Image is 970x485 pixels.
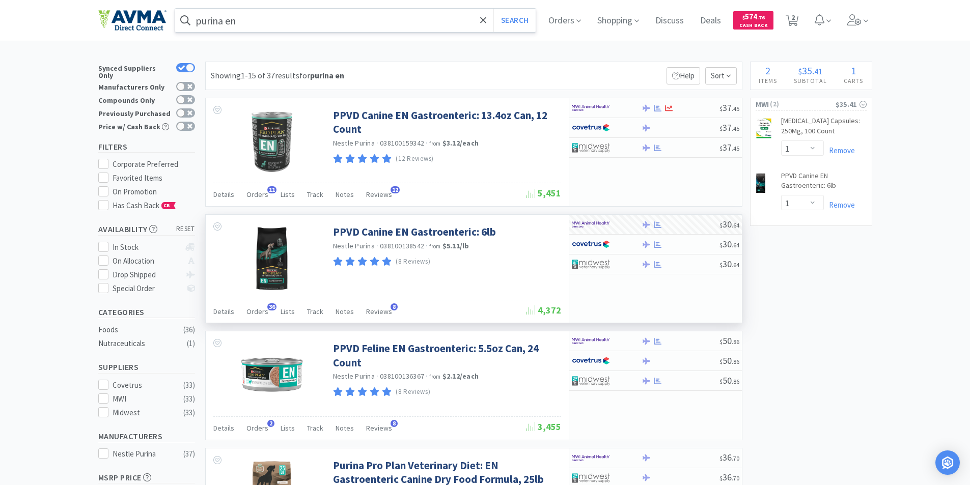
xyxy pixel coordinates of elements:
[113,158,195,170] div: Corporate Preferred
[113,269,180,281] div: Drop Shipped
[824,200,855,210] a: Remove
[113,186,195,198] div: On Promotion
[376,372,378,381] span: ·
[396,154,434,164] p: (12 Reviews)
[651,16,688,25] a: Discuss
[183,448,195,460] div: ( 37 )
[732,241,739,249] span: . 64
[98,141,195,153] h5: Filters
[333,372,375,381] a: Nestle Purina
[719,261,723,269] span: $
[98,223,195,235] h5: Availability
[442,138,479,148] strong: $3.12 / each
[751,76,786,85] h4: Items
[98,108,171,117] div: Previously Purchased
[786,66,836,76] div: .
[162,203,172,209] span: CB
[113,393,176,405] div: MWI
[183,407,195,419] div: ( 33 )
[572,333,610,349] img: f6b2451649754179b5b4e0c70c3f7cb0_2.png
[366,307,392,316] span: Reviews
[98,324,181,336] div: Foods
[572,353,610,368] img: 77fca1acd8b6420a9015268ca798ef17_1.png
[113,241,180,253] div: In Stock
[757,14,765,21] span: . 76
[732,358,739,365] span: . 86
[113,172,195,184] div: Favorited Items
[380,241,424,250] span: 038100138542
[732,474,739,482] span: . 70
[113,407,176,419] div: Midwest
[429,140,440,147] span: from
[756,173,766,193] img: cf101943c4544e2ebaf41e87b3467b91_10955.png
[798,66,802,76] span: $
[426,372,428,381] span: ·
[572,450,610,466] img: f6b2451649754179b5b4e0c70c3f7cb0_2.png
[742,14,745,21] span: $
[246,307,268,316] span: Orders
[719,471,739,483] span: 36
[333,241,375,250] a: Nestle Purina
[719,358,723,365] span: $
[572,256,610,272] img: 4dd14cff54a648ac9e977f0c5da9bc2e_5.png
[786,76,836,85] h4: Subtotal
[307,190,323,199] span: Track
[667,67,700,84] p: Help
[98,431,195,442] h5: Manufacturers
[366,423,392,433] span: Reviews
[113,201,176,210] span: Has Cash Back
[733,7,773,34] a: $574.76Cash Back
[281,423,295,433] span: Lists
[98,122,171,130] div: Price w/ Cash Back
[380,138,424,148] span: 038100159342
[98,63,171,79] div: Synced Suppliers Only
[765,64,770,77] span: 2
[239,225,305,291] img: 08ea9fcbaa0a4f9b942bd1bff6da978d_483061.png
[113,282,180,295] div: Special Order
[333,138,375,148] a: Nestle Purina
[307,307,323,316] span: Track
[719,454,723,462] span: $
[246,190,268,199] span: Orders
[391,420,398,427] span: 8
[572,100,610,116] img: f6b2451649754179b5b4e0c70c3f7cb0_2.png
[836,99,867,110] div: $35.41
[739,23,767,30] span: Cash Back
[281,190,295,199] span: Lists
[781,116,867,140] a: [MEDICAL_DATA] Capsules: 250Mg, 100 Count
[442,372,479,381] strong: $2.12 / each
[719,122,739,133] span: 37
[526,421,561,433] span: 3,455
[213,423,234,433] span: Details
[732,261,739,269] span: . 64
[719,378,723,385] span: $
[98,10,167,31] img: e4e33dab9f054f5782a47901c742baa9_102.png
[396,256,430,267] p: (8 Reviews)
[442,241,469,250] strong: $5.11 / lb
[719,241,723,249] span: $
[836,76,872,85] h4: Carts
[719,451,739,463] span: 36
[98,337,181,350] div: Nutraceuticals
[366,190,392,199] span: Reviews
[719,145,723,152] span: $
[239,108,305,175] img: 5aee7ee080934fe484e17fe342375972_482620.png
[113,448,176,460] div: Nestle Purina
[176,224,195,235] span: reset
[719,355,739,366] span: 50
[396,387,430,397] p: (8 Reviews)
[336,307,354,316] span: Notes
[732,145,739,152] span: . 45
[310,70,344,80] strong: purina en
[391,186,400,193] span: 12
[267,420,274,427] span: 2
[572,140,610,155] img: 4dd14cff54a648ac9e977f0c5da9bc2e_5.png
[732,105,739,112] span: . 45
[333,225,496,239] a: PPVD Canine EN Gastroenteric: 6lb
[719,335,739,347] span: 50
[183,324,195,336] div: ( 36 )
[732,454,739,462] span: . 70
[299,70,344,80] span: for
[719,338,723,346] span: $
[113,379,176,391] div: Covetrus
